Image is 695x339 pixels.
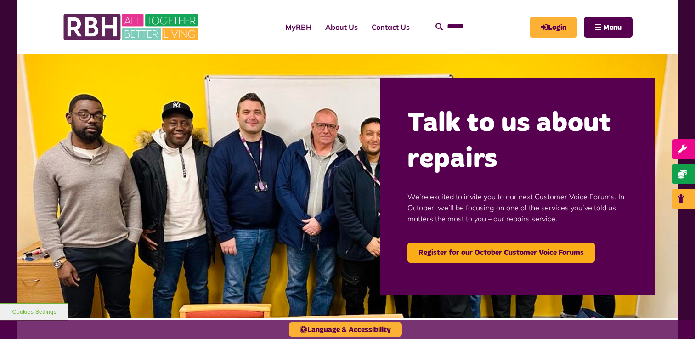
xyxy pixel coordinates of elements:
[17,54,678,318] img: Group photo of customers and colleagues at the Lighthouse Project
[603,24,622,31] span: Menu
[407,106,628,177] h2: Talk to us about repairs
[365,15,417,40] a: Contact Us
[289,322,402,337] button: Language & Accessibility
[318,15,365,40] a: About Us
[407,243,595,263] a: Register for our October Customer Voice Forums
[407,177,628,238] p: We’re excited to invite you to our next Customer Voice Forums. In October, we’ll be focusing on o...
[584,17,633,38] button: Navigation
[530,17,577,38] a: MyRBH
[63,9,201,45] img: RBH
[278,15,318,40] a: MyRBH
